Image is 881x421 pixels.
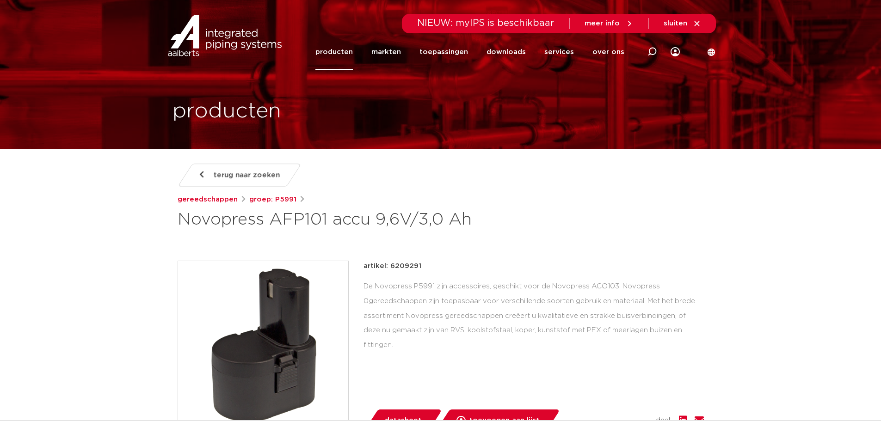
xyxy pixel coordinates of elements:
[664,20,687,27] span: sluiten
[363,279,704,353] div: De Novopress P5991 zijn accessoires, geschikt voor de Novopress ACO103. Novopress 0gereedschappen...
[487,34,526,70] a: downloads
[315,34,624,70] nav: Menu
[315,34,353,70] a: producten
[371,34,401,70] a: markten
[585,19,634,28] a: meer info
[177,164,301,187] a: terug naar zoeken
[585,20,620,27] span: meer info
[419,34,468,70] a: toepassingen
[592,34,624,70] a: over ons
[178,194,238,205] a: gereedschappen
[363,261,421,272] p: artikel: 6209291
[249,194,296,205] a: groep: P5991
[214,168,280,183] span: terug naar zoeken
[664,19,701,28] a: sluiten
[178,209,525,231] h1: Novopress AFP101 accu 9,6V/3,0 Ah
[544,34,574,70] a: services
[417,18,554,28] span: NIEUW: myIPS is beschikbaar
[173,97,281,126] h1: producten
